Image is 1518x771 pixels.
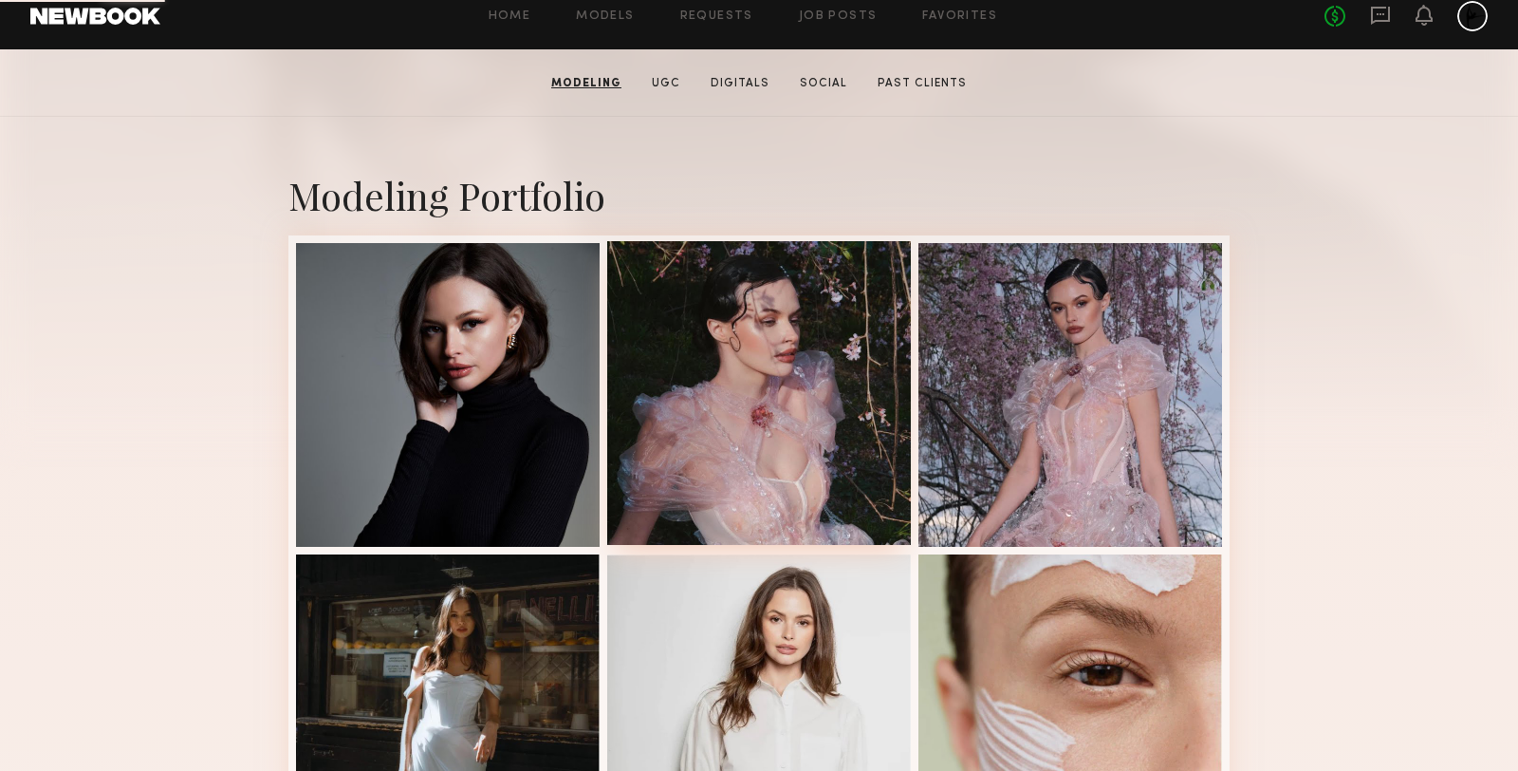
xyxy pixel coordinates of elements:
a: Past Clients [870,75,974,92]
a: Home [489,10,531,23]
a: Models [576,10,634,23]
a: Job Posts [799,10,878,23]
a: Digitals [703,75,777,92]
a: Requests [680,10,753,23]
div: Modeling Portfolio [288,170,1230,220]
a: Social [792,75,855,92]
a: UGC [644,75,688,92]
a: Modeling [544,75,629,92]
a: Favorites [922,10,997,23]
